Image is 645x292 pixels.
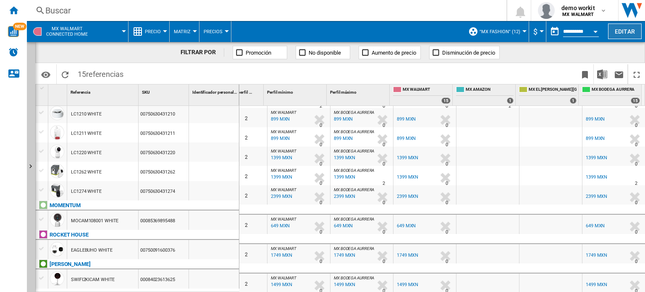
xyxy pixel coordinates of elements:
[611,64,627,84] button: Enviar este reporte por correo electrónico
[46,21,96,42] button: MX WALMARTConnected home
[608,24,642,39] button: Editar
[309,50,341,56] span: No disponible
[139,142,189,162] div: 00750630431220
[446,121,448,130] div: Tiempo de entrega : 0 día
[562,12,594,17] b: MX WALMART
[328,84,389,97] div: Sort None
[635,179,637,188] div: Tiempo de entrega : 2 días
[13,23,26,30] span: NEW
[586,253,607,258] div: 1749 MXN
[466,87,514,94] span: MX AMAZON
[69,84,138,97] div: Referencia Sort None
[333,173,355,182] div: Última actualización : jueves, 25 de septiembre de 2025 10:36
[271,129,296,134] span: MX WALMART
[50,84,67,97] div: Sort None
[396,192,418,201] div: 2399 MXN
[446,179,448,188] div: Tiempo de entrega : 0 día
[585,281,607,289] div: 1499 MXN
[397,116,416,122] div: 899 MXN
[71,105,102,124] div: LC1210 WHITE
[586,116,605,122] div: 899 MXN
[271,187,296,192] span: MX WALMART
[270,251,292,260] div: Última actualización : jueves, 25 de septiembre de 2025 11:06
[57,64,73,84] button: Recargar
[334,276,374,280] span: MX BODEGA AURRERA
[391,84,452,105] div: MX WALMART 15 offers sold by MX WALMART
[586,155,607,160] div: 1399 MXN
[142,90,150,95] span: SKU
[330,90,357,95] span: Perfil máximo
[446,141,448,149] div: Tiempo de entrega : 0 día
[580,84,642,105] div: MX BODEGA AURRERA 15 offers sold by MX BODEGA AURRERA
[635,199,637,207] div: Tiempo de entrega : 0 día
[225,215,267,234] div: 2
[139,162,189,181] div: 00750630431262
[635,258,637,266] div: Tiempo de entrega : 0 día
[71,241,113,260] div: EAGLEBUHO WHITE
[145,21,165,42] button: Precio
[397,194,418,199] div: 2399 MXN
[223,84,263,97] div: No. de perfil Sort None
[333,281,355,289] div: Última actualización : jueves, 25 de septiembre de 2025 8:40
[139,181,189,200] div: 00750630431274
[383,179,385,188] div: Tiempo de entrega : 2 días
[140,84,189,97] div: SKU Sort None
[71,270,115,289] div: SWIFI2KICAM WHITE
[403,87,451,94] span: MX WALMART
[441,97,451,104] div: 15 offers sold by MX WALMART
[271,217,296,221] span: MX WALMART
[225,166,267,185] div: 2
[50,259,91,269] div: Haga clic para filtrar por esa marca
[383,121,385,130] div: Tiempo de entrega : 0 día
[181,48,225,57] div: FILTRAR POR
[585,192,607,201] div: 2399 MXN
[69,84,138,97] div: Sort None
[561,4,595,12] span: demo workit
[225,147,267,166] div: 2
[396,251,418,260] div: 1749 MXN
[397,223,416,229] div: 649 MXN
[509,102,511,110] div: Tiempo de entrega : 2 días
[333,192,355,201] div: Última actualización : jueves, 25 de septiembre de 2025 9:27
[270,154,292,162] div: Última actualización : jueves, 25 de septiembre de 2025 10:54
[586,223,605,229] div: 649 MXN
[359,46,421,59] button: Aumento de precio
[174,29,191,34] span: Matriz
[71,124,102,143] div: LC1211 WHITE
[265,84,326,97] div: Perfil mínimo Sort None
[86,70,123,79] span: referencias
[517,84,578,105] div: MX EL [PERSON_NAME][GEOGRAPHIC_DATA][PERSON_NAME] 1 offers sold by MX EL PALACIO DE HIERRO
[270,192,292,201] div: Última actualización : jueves, 25 de septiembre de 2025 8:56
[328,84,389,97] div: Perfil máximo Sort None
[204,21,227,42] div: Precios
[533,21,542,42] button: $
[50,230,89,240] div: Haga clic para filtrar por esa marca
[334,187,374,192] span: MX BODEGA AURRERA
[270,173,292,182] div: Última actualización : jueves, 25 de septiembre de 2025 8:54
[223,84,263,97] div: Sort None
[133,21,165,42] div: Precio
[397,136,416,141] div: 899 MXN
[334,246,374,251] span: MX BODEGA AURRERA
[383,199,385,207] div: Tiempo de entrega : 0 día
[192,90,244,95] span: Identificador personalizado
[396,154,418,162] div: 1399 MXN
[628,64,645,84] button: Maximizar
[320,141,322,149] div: Tiempo de entrega : 0 día
[383,258,385,266] div: Tiempo de entrega : 0 día
[270,281,292,289] div: Última actualización : jueves, 25 de septiembre de 2025 10:52
[480,29,520,34] span: "MX FASHION" (12)
[139,269,189,289] div: 00084023613625
[446,102,448,110] div: Tiempo de entrega : 0 día
[71,182,102,201] div: LC1274 WHITE
[446,160,448,168] div: Tiempo de entrega : 0 día
[191,84,239,97] div: Sort None
[139,104,189,123] div: 00750630431210
[635,121,637,130] div: Tiempo de entrega : 0 día
[270,134,290,143] div: Última actualización : jueves, 25 de septiembre de 2025 9:58
[529,21,546,42] md-menu: Currency
[225,185,267,205] div: 2
[333,251,355,260] div: Última actualización : miércoles, 24 de septiembre de 2025 10:52
[577,64,593,84] button: Marcar este reporte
